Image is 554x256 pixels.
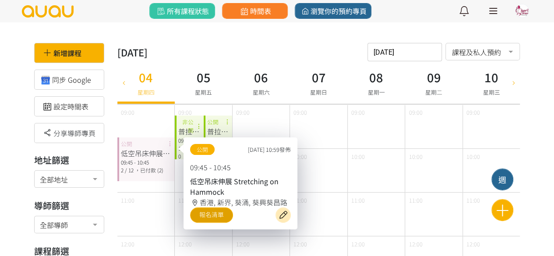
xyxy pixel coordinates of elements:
span: 12:00 [178,240,192,248]
span: 10:00 [351,152,365,161]
a: 報名清單 [190,207,233,223]
h3: 地址篩選 [34,154,104,167]
div: 09:45 - 10:45 [121,158,171,166]
div: 香港, 新界, 葵涌, 葵興葵昌路 [190,197,291,207]
span: 星期四 [138,88,155,96]
span: 全部地址 [40,173,98,184]
a: 設定時間表 [41,101,88,112]
span: 09:00 [351,108,365,116]
div: 低空吊床伸展 Stretching on Hammock [190,176,291,197]
span: 12:00 [236,240,250,248]
span: 11:00 [121,196,134,204]
div: 普拉提器械循環訓練 [178,126,200,137]
h3: 06 [253,68,270,86]
a: 所有課程狀態 [149,3,215,19]
span: 09:00 [236,108,250,116]
input: 請選擇時間表日期 [367,43,442,61]
span: 星期日 [310,88,327,96]
h3: 導師篩選 [34,199,104,212]
h3: 07 [310,68,327,86]
span: 11:00 [409,196,422,204]
span: 全部導師 [40,218,98,229]
p: 09:45 - 10:45 [190,162,291,172]
span: ，已付款 (2) [135,166,163,174]
span: 12:00 [409,240,422,248]
span: 10:00 [466,152,480,161]
span: 12:00 [351,240,365,248]
img: google_calendar.png [41,76,50,84]
span: 所有課程狀態 [155,6,208,16]
span: 09:00 [178,108,192,116]
span: 公開 [190,144,215,155]
h3: 04 [138,68,155,86]
div: 普拉提器械循環訓練 [207,126,229,137]
span: 10:00 [409,152,422,161]
h3: 10 [483,68,500,86]
span: 12:00 [293,240,307,248]
h3: 05 [195,68,212,86]
div: [DATE] [117,45,148,60]
span: 時間表 [239,6,271,16]
span: 課程及私人預約 [452,46,514,56]
div: 分享導師專頁 [34,123,104,143]
span: 2 [121,166,124,174]
span: / 12 [125,166,134,174]
div: 新增課程 [34,43,104,63]
h3: 08 [367,68,385,86]
span: 12:00 [466,240,480,248]
span: 09:00 [121,108,134,116]
span: 星期六 [253,88,270,96]
span: 09:00 [293,108,307,116]
span: 星期二 [425,88,442,96]
h3: 09 [425,68,442,86]
a: 瀏覽你的預約專頁 [295,3,371,19]
span: 11:00 [351,196,365,204]
span: 11:00 [466,196,480,204]
span: 星期五 [195,88,212,96]
span: 09:00 [466,108,480,116]
div: 09:15 - 10:15 [178,137,200,152]
span: 星期一 [367,88,385,96]
img: logo.svg [21,5,74,18]
a: 同步 Google [41,74,91,85]
a: 時間表 [222,3,288,19]
span: 09:00 [409,108,422,116]
span: [DATE] 10:59發佈 [248,145,291,154]
div: 09:15 - 10:15 [207,137,229,152]
div: 週 [492,174,513,186]
div: 低空吊床伸展 Stretching on Hammock [121,148,171,158]
span: 12:00 [121,240,134,248]
span: 瀏覽你的預約專頁 [300,6,367,16]
span: 星期三 [483,88,500,96]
